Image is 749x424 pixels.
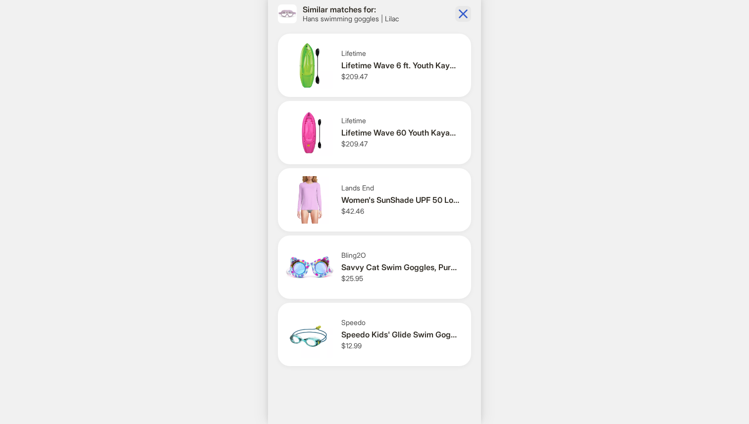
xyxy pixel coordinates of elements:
[278,101,471,164] div: Lifetime Wave 60 Youth Kayak (Paddle Included)LifetimeLifetime Wave 60 Youth Kayak (Paddle Includ...
[341,274,363,283] span: $25.95
[341,140,368,148] span: $209.47
[341,341,362,350] span: $12.99
[278,4,297,23] img: Hans swimming goggles | Lilac
[303,4,399,15] h1: Similar matches for:
[341,251,459,260] div: Bling2O
[286,243,333,291] img: Savvy Cat Swim Goggles, Purple Patches
[341,72,368,81] span: $209.47
[278,303,471,366] div: Speedo Kids' Glide Swim GogglesSpeedoSpeedo Kids' Glide Swim Goggles$12.99
[341,195,459,205] div: Women's SunShade UPF 50 Long Sleeve Relaxed Rash Guard
[341,330,459,340] div: Speedo Kids' Glide Swim Goggles
[278,34,471,97] div: Lifetime Wave 6 ft. Youth Kayak (Paddle Included) - 90153LifetimeLifetime Wave 6 ft. Youth Kayak ...
[286,109,333,156] img: Lifetime Wave 60 Youth Kayak (Paddle Included)
[341,207,364,215] span: $42.46
[341,60,459,71] div: Lifetime Wave 6 ft. Youth Kayak (Paddle Included) - 90153
[303,14,399,23] h2: Hans swimming goggles | Lilac
[341,262,459,273] div: Savvy Cat Swim Goggles, Purple Patches
[278,168,471,232] div: Women's SunShade UPF 50 Long Sleeve Relaxed Rash GuardLands EndWomen's SunShade UPF 50 Long Sleev...
[286,42,333,89] img: Lifetime Wave 6 ft. Youth Kayak (Paddle Included) - 90153
[341,49,459,58] div: Lifetime
[341,184,459,192] div: Lands End
[341,116,459,125] div: Lifetime
[278,236,471,299] div: Savvy Cat Swim Goggles, Purple PatchesBling2OSavvy Cat Swim Goggles, Purple Patches$25.95
[341,318,459,327] div: Speedo
[341,128,459,138] div: Lifetime Wave 60 Youth Kayak (Paddle Included)
[286,176,333,224] img: Women's SunShade UPF 50 Long Sleeve Relaxed Rash Guard
[286,311,333,358] img: Speedo Kids' Glide Swim Goggles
